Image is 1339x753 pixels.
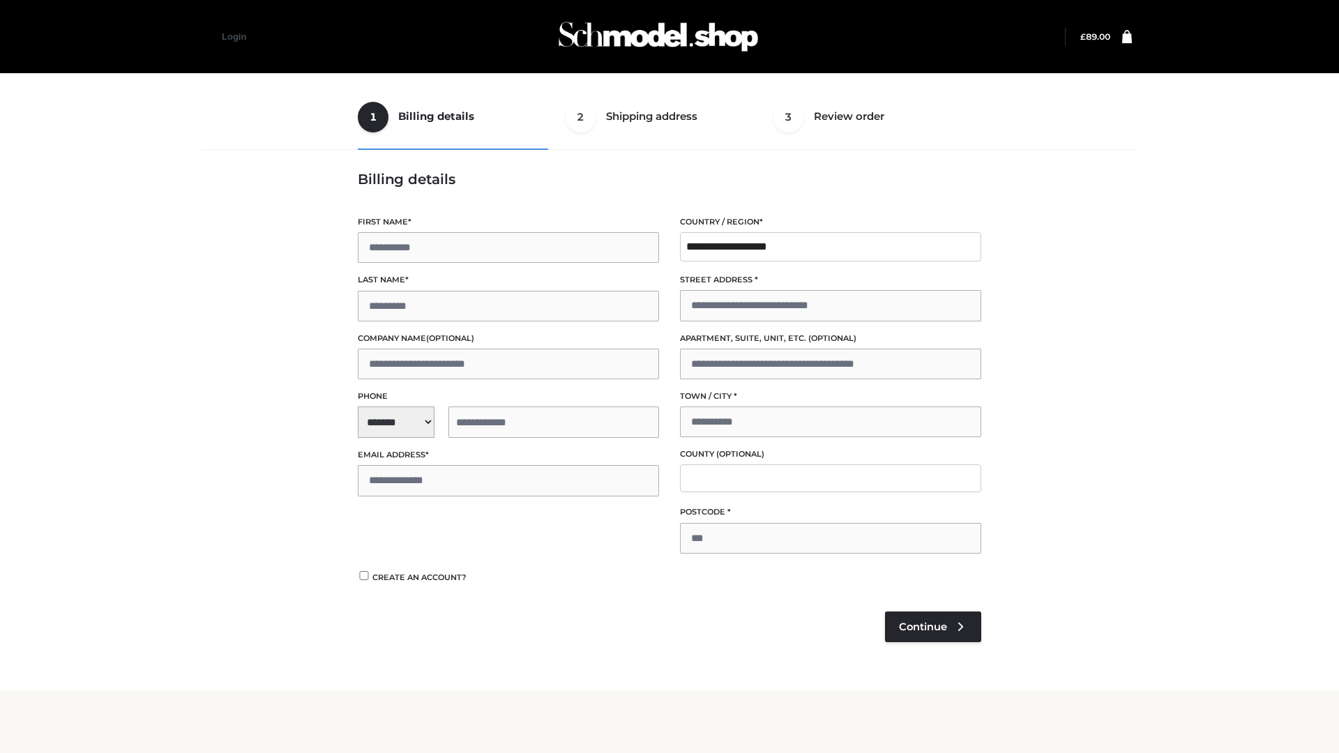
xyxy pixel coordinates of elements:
[1080,31,1110,42] bdi: 89.00
[680,332,981,345] label: Apartment, suite, unit, etc.
[680,215,981,229] label: Country / Region
[358,332,659,345] label: Company name
[899,621,947,633] span: Continue
[554,9,763,64] img: Schmodel Admin 964
[426,333,474,343] span: (optional)
[358,448,659,462] label: Email address
[680,505,981,519] label: Postcode
[358,390,659,403] label: Phone
[1080,31,1086,42] span: £
[716,449,764,459] span: (optional)
[372,572,467,582] span: Create an account?
[358,215,659,229] label: First name
[358,571,370,580] input: Create an account?
[1080,31,1110,42] a: £89.00
[358,171,981,188] h3: Billing details
[808,333,856,343] span: (optional)
[358,273,659,287] label: Last name
[680,390,981,403] label: Town / City
[222,31,246,42] a: Login
[885,611,981,642] a: Continue
[680,273,981,287] label: Street address
[680,448,981,461] label: County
